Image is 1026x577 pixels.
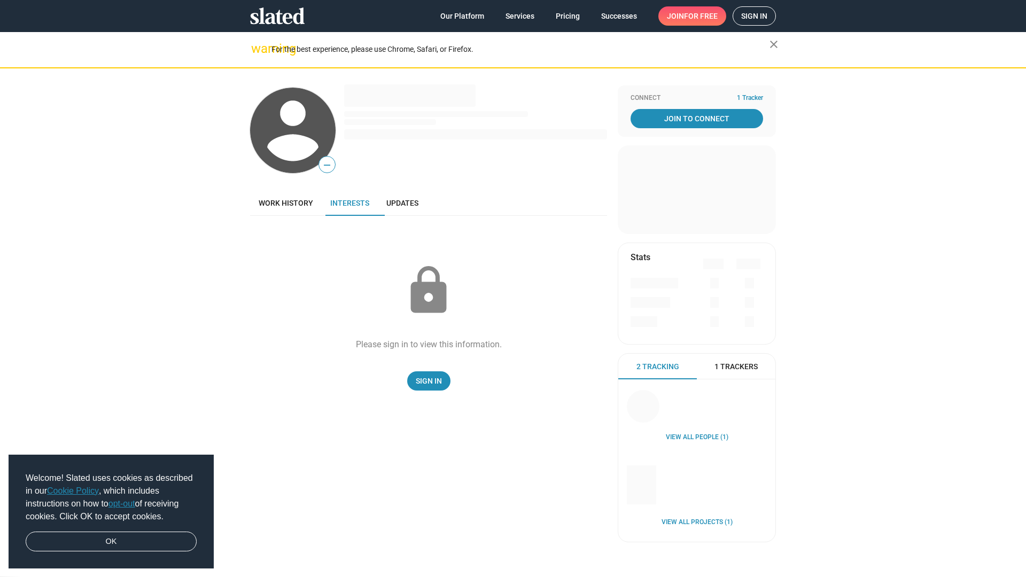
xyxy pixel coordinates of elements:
span: Sign In [416,371,442,391]
a: Cookie Policy [47,486,99,495]
span: Successes [601,6,637,26]
a: Work history [250,190,322,216]
mat-icon: warning [251,42,264,55]
span: Work history [259,199,313,207]
mat-icon: close [767,38,780,51]
span: for free [684,6,718,26]
a: View all People (1) [666,433,728,442]
a: View all Projects (1) [662,518,733,527]
mat-icon: lock [402,264,455,317]
a: Services [497,6,543,26]
span: 1 Tracker [737,94,763,103]
span: 1 Trackers [714,362,758,372]
a: Pricing [547,6,588,26]
span: — [319,158,335,172]
span: Sign in [741,7,767,25]
a: Interests [322,190,378,216]
a: dismiss cookie message [26,532,197,552]
a: Our Platform [432,6,493,26]
a: Updates [378,190,427,216]
div: Please sign in to view this information. [356,339,502,350]
span: Updates [386,199,418,207]
span: Interests [330,199,369,207]
mat-card-title: Stats [631,252,650,263]
span: Pricing [556,6,580,26]
span: Join To Connect [633,109,761,128]
a: Successes [593,6,646,26]
span: 2 Tracking [636,362,679,372]
a: Sign in [733,6,776,26]
span: Welcome! Slated uses cookies as described in our , which includes instructions on how to of recei... [26,472,197,523]
div: Connect [631,94,763,103]
span: Services [506,6,534,26]
div: For the best experience, please use Chrome, Safari, or Firefox. [271,42,770,57]
span: Join [667,6,718,26]
a: opt-out [108,499,135,508]
div: cookieconsent [9,455,214,569]
span: Our Platform [440,6,484,26]
a: Sign In [407,371,450,391]
a: Joinfor free [658,6,726,26]
a: Join To Connect [631,109,763,128]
